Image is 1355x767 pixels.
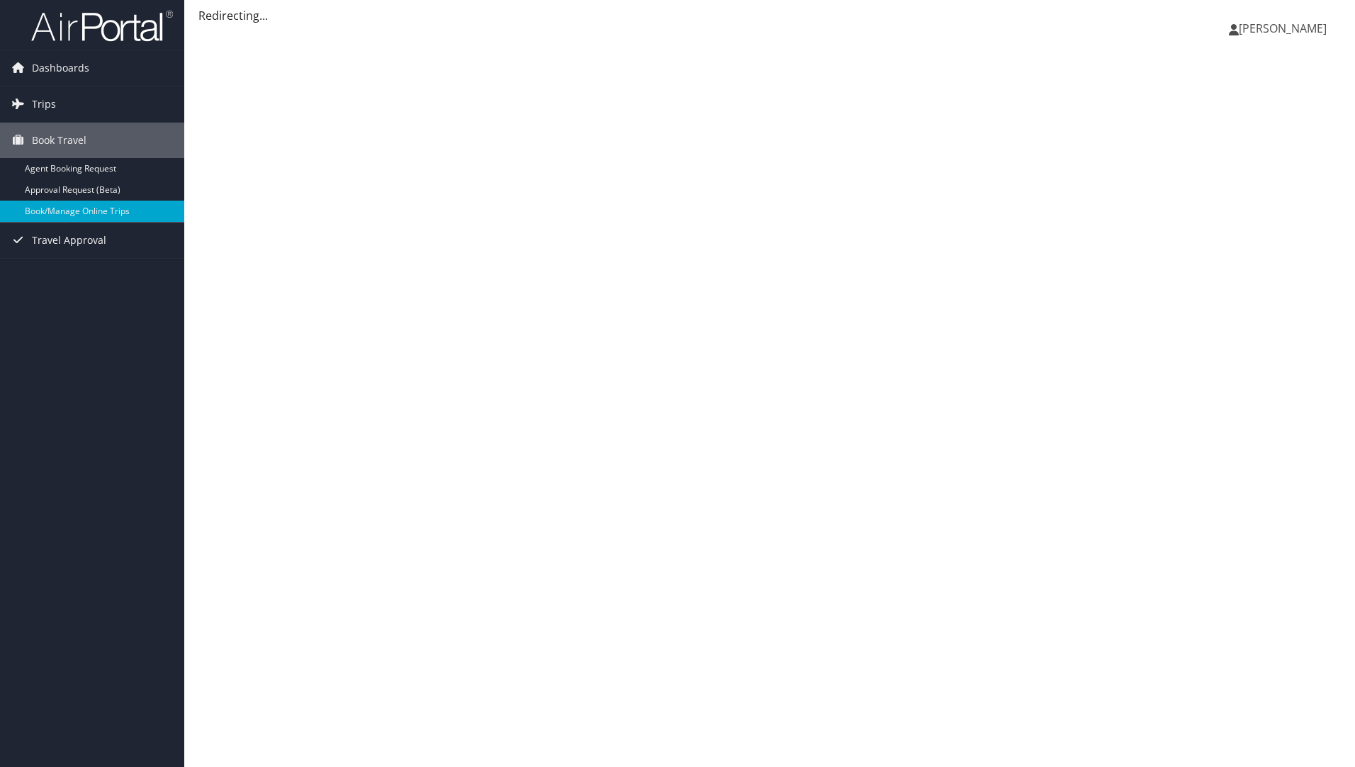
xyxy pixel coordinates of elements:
[31,9,173,43] img: airportal-logo.png
[198,7,1341,24] div: Redirecting...
[32,123,86,158] span: Book Travel
[32,50,89,86] span: Dashboards
[1229,7,1341,50] a: [PERSON_NAME]
[1239,21,1327,36] span: [PERSON_NAME]
[32,223,106,258] span: Travel Approval
[32,86,56,122] span: Trips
